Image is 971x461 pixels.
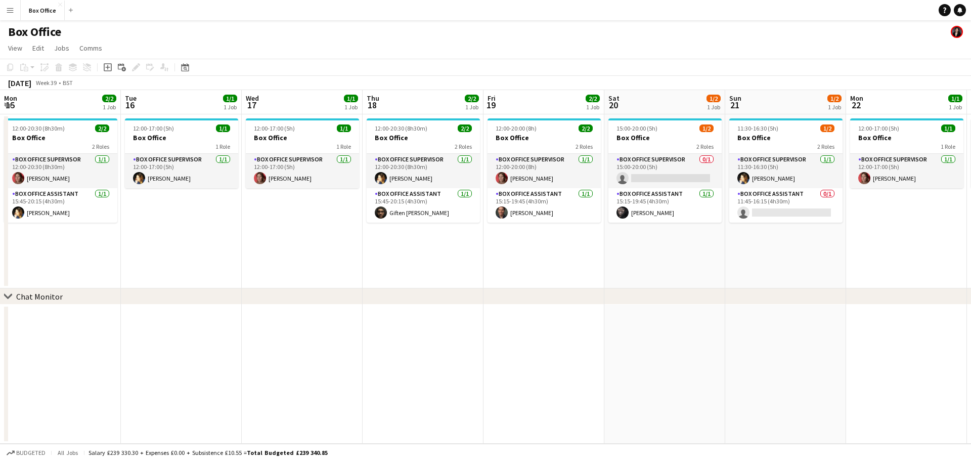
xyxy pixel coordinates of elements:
span: Jobs [54,44,69,53]
h1: Box Office [8,24,61,39]
span: Budgeted [16,449,46,456]
span: Week 39 [33,79,59,87]
a: Comms [75,41,106,55]
div: BST [63,79,73,87]
button: Box Office [21,1,65,20]
div: [DATE] [8,78,31,88]
app-user-avatar: Lexi Clare [951,26,963,38]
div: Chat Monitor [16,291,63,302]
button: Budgeted [5,447,47,458]
a: Edit [28,41,48,55]
span: All jobs [56,449,80,456]
a: Jobs [50,41,73,55]
a: View [4,41,26,55]
span: Comms [79,44,102,53]
span: Total Budgeted £239 340.85 [247,449,328,456]
span: Edit [32,44,44,53]
span: View [8,44,22,53]
div: Salary £239 330.30 + Expenses £0.00 + Subsistence £10.55 = [89,449,328,456]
